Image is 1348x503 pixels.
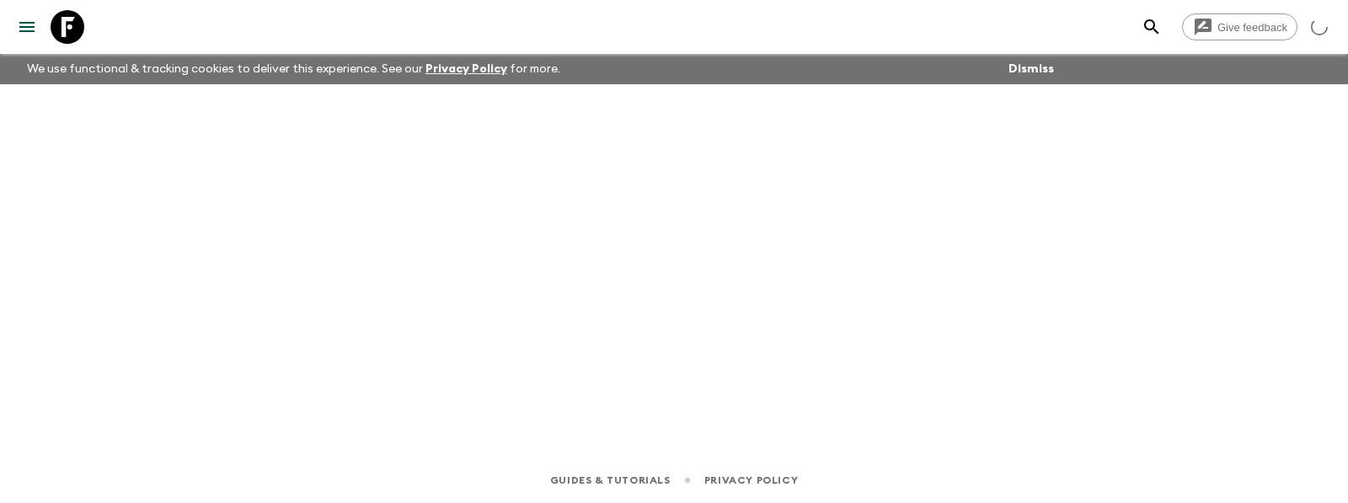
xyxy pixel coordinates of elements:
[425,63,507,75] a: Privacy Policy
[550,471,671,490] a: Guides & Tutorials
[1208,21,1297,34] span: Give feedback
[10,10,44,44] button: menu
[20,54,567,84] p: We use functional & tracking cookies to deliver this experience. See our for more.
[1135,10,1169,44] button: search adventures
[1004,57,1058,81] button: Dismiss
[1182,13,1297,40] a: Give feedback
[704,471,798,490] a: Privacy Policy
